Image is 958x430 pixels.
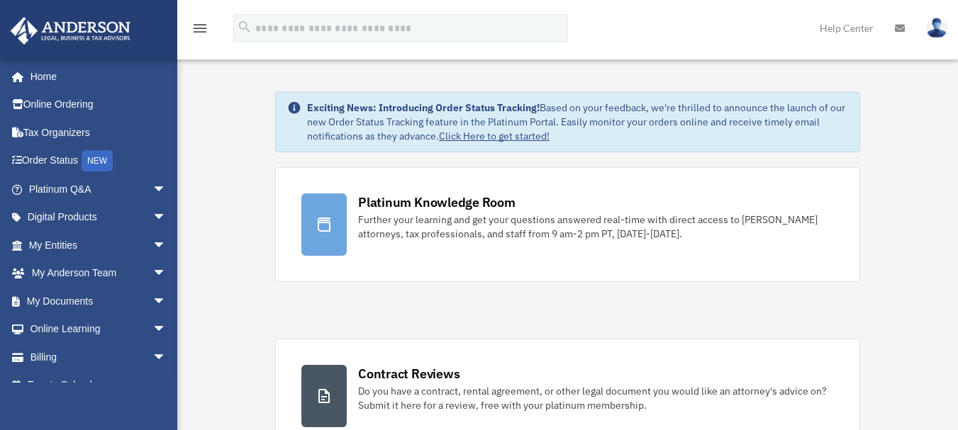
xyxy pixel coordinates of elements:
[10,259,188,288] a: My Anderson Teamarrow_drop_down
[439,130,550,142] a: Click Here to get started!
[307,101,540,114] strong: Exciting News: Introducing Order Status Tracking!
[275,167,860,282] a: Platinum Knowledge Room Further your learning and get your questions answered real-time with dire...
[152,175,181,204] span: arrow_drop_down
[10,315,188,344] a: Online Learningarrow_drop_down
[10,371,188,400] a: Events Calendar
[152,203,181,232] span: arrow_drop_down
[10,91,188,119] a: Online Ordering
[10,287,188,315] a: My Documentsarrow_drop_down
[358,365,459,383] div: Contract Reviews
[237,19,252,35] i: search
[6,17,135,45] img: Anderson Advisors Platinum Portal
[191,25,208,37] a: menu
[10,203,188,232] a: Digital Productsarrow_drop_down
[10,231,188,259] a: My Entitiesarrow_drop_down
[82,150,113,171] div: NEW
[358,213,834,241] div: Further your learning and get your questions answered real-time with direct access to [PERSON_NAM...
[191,20,208,37] i: menu
[10,343,188,371] a: Billingarrow_drop_down
[10,175,188,203] a: Platinum Q&Aarrow_drop_down
[307,101,848,143] div: Based on your feedback, we're thrilled to announce the launch of our new Order Status Tracking fe...
[926,18,947,38] img: User Pic
[358,384,834,412] div: Do you have a contract, rental agreement, or other legal document you would like an attorney's ad...
[152,231,181,260] span: arrow_drop_down
[152,343,181,372] span: arrow_drop_down
[10,62,181,91] a: Home
[152,315,181,344] span: arrow_drop_down
[10,118,188,147] a: Tax Organizers
[10,147,188,176] a: Order StatusNEW
[358,193,516,211] div: Platinum Knowledge Room
[152,287,181,316] span: arrow_drop_down
[152,259,181,288] span: arrow_drop_down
